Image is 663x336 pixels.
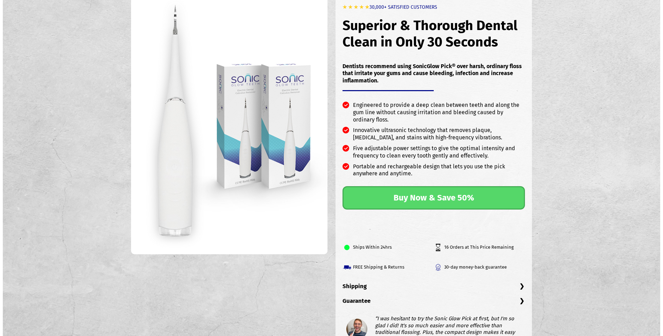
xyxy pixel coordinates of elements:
li: Engineered to provide a deep clean between teeth and along the gum line without causing irritatio... [343,102,525,127]
li: FREE Shipping & Returns [343,257,434,277]
p: Dentists recommend using SonicGlow Pick® over harsh, ordinary floss that irritate your gums and c... [343,63,525,85]
h3: Shipping [343,283,525,297]
li: Ships Within 24hrs [343,238,434,257]
h1: Superior & Thorough Dental Clean in Only 30 Seconds [343,10,525,57]
li: Innovative ultrasonic technology that removes plaque, [MEDICAL_DATA], and stains with high-freque... [343,127,525,145]
li: Five adjustable power settings to give the optimal intensity and frequency to clean every tooth g... [343,145,525,163]
li: Portable and rechargeable design that lets you use the pick anywhere and anytime. [343,163,525,181]
h3: Guarantee [343,297,525,312]
li: 30-day money-back guarantee [434,257,525,277]
b: ★ ★ ★ ★ ★ [343,4,369,10]
a: Buy Now & Save 50% [343,186,525,210]
li: 16 Orders at This Price Remaining [434,238,525,257]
